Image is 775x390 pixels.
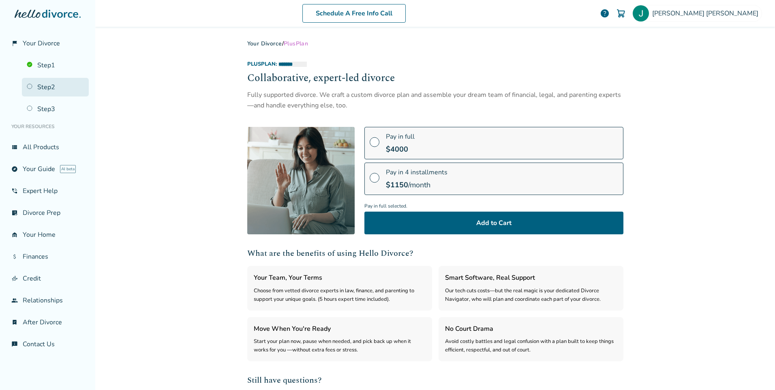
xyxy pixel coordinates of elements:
a: groupRelationships [6,291,89,310]
li: Your Resources [6,118,89,135]
iframe: Chat Widget [734,351,775,390]
div: Avoid costly battles and legal confusion with a plan built to keep things efficient, respectful, ... [445,337,617,355]
a: attach_moneyFinances [6,247,89,266]
span: $ 4000 [386,144,408,154]
span: view_list [11,144,18,150]
a: Schedule A Free Info Call [302,4,406,23]
span: [PERSON_NAME] [PERSON_NAME] [652,9,762,18]
span: chat_info [11,341,18,347]
span: Your Divorce [23,39,60,48]
span: Pay in 4 installments [386,168,447,177]
button: Add to Cart [364,212,623,234]
span: group [11,297,18,304]
a: Your Divorce [247,40,282,47]
span: Plus Plan [284,40,308,47]
h3: No Court Drama [445,324,617,334]
span: $ 1150 [386,180,408,190]
a: phone_in_talkExpert Help [6,182,89,200]
a: exploreYour GuideAI beta [6,160,89,178]
a: chat_infoContact Us [6,335,89,354]
a: list_alt_checkDivorce Prep [6,204,89,222]
a: view_listAll Products [6,138,89,156]
h3: Smart Software, Real Support [445,272,617,283]
div: / [247,40,623,47]
a: finance_modeCredit [6,269,89,288]
span: garage_home [11,231,18,238]
span: Pay in full selected. [364,201,623,212]
h2: Still have questions? [247,374,623,386]
h2: What are the benefits of using Hello Divorce? [247,247,623,259]
a: flag_2Your Divorce [6,34,89,53]
div: Our tech cuts costs—but the real magic is your dedicated Divorce Navigator, who will plan and coo... [445,287,617,304]
span: Plus Plan: [247,60,277,68]
img: [object Object] [247,127,355,234]
span: finance_mode [11,275,18,282]
a: Step1 [22,56,89,75]
span: Pay in full [386,132,415,141]
span: AI beta [60,165,76,173]
div: Start your plan now, pause when needed, and pick back up when it works for you —without extra fee... [254,337,426,355]
div: /month [386,180,447,190]
span: phone_in_talk [11,188,18,194]
div: Fully supported divorce. We craft a custom divorce plan and assemble your dream team of financial... [247,90,623,111]
h3: Your Team, Your Terms [254,272,426,283]
h2: Collaborative, expert-led divorce [247,71,623,86]
span: list_alt_check [11,210,18,216]
h3: Move When You're Ready [254,324,426,334]
img: Joe Kelly [633,5,649,21]
a: help [600,9,610,18]
a: bookmark_checkAfter Divorce [6,313,89,332]
span: flag_2 [11,40,18,47]
a: Step2 [22,78,89,96]
span: bookmark_check [11,319,18,326]
a: Step3 [22,100,89,118]
span: explore [11,166,18,172]
img: Cart [616,9,626,18]
span: attach_money [11,253,18,260]
div: Choose from vetted divorce experts in law, finance, and parenting to support your unique goals. (... [254,287,426,304]
a: garage_homeYour Home [6,225,89,244]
